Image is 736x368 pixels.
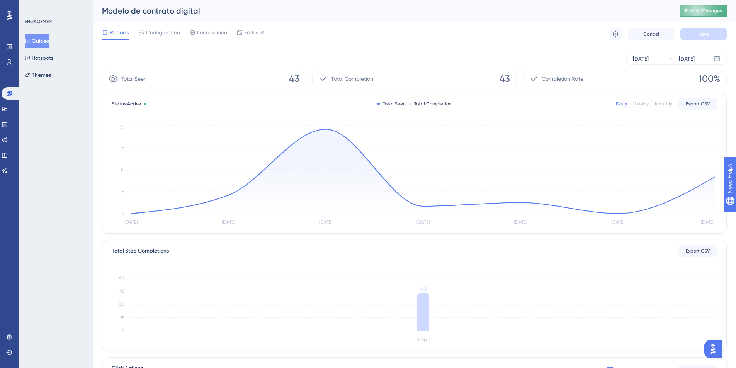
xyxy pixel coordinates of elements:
[319,219,332,225] tspan: [DATE]
[121,74,147,83] span: Total Seen
[110,28,129,37] span: Reports
[611,219,624,225] tspan: [DATE]
[500,73,510,85] span: 43
[25,51,53,65] button: Hotspots
[686,101,710,107] span: Export CSV
[643,31,659,37] span: Cancel
[686,248,710,254] span: Export CSV
[377,101,406,107] div: Total Seen
[678,245,717,257] button: Export CSV
[112,246,169,256] div: Total Step Completions
[542,74,583,83] span: Completion Rate
[112,101,141,107] span: Status:
[197,28,227,37] span: Localization
[420,285,427,292] tspan: 43
[120,145,124,150] tspan: 18
[18,2,48,11] span: Need Help?
[121,328,124,334] tspan: 0
[289,73,299,85] span: 43
[633,54,649,63] div: [DATE]
[127,101,141,107] span: Active
[416,219,430,225] tspan: [DATE]
[680,28,727,40] button: Save
[25,19,54,25] div: ENGAGEMENT
[119,125,124,130] tspan: 24
[122,189,124,194] tspan: 6
[655,101,672,107] div: Monthly
[124,219,138,225] tspan: [DATE]
[119,302,124,307] tspan: 30
[244,28,258,37] span: Editor
[331,74,373,83] span: Total Completion
[680,5,727,17] button: Publish Changes
[146,28,180,37] span: Configuration
[25,34,49,48] button: Guides
[698,31,709,37] span: Save
[25,68,51,82] button: Themes
[633,101,649,107] div: Weekly
[119,275,124,280] tspan: 60
[121,167,124,172] tspan: 12
[678,98,717,110] button: Export CSV
[628,28,674,40] button: Cancel
[222,219,235,225] tspan: [DATE]
[416,337,430,342] tspan: Step 1
[121,315,124,321] tspan: 15
[616,101,627,107] div: Daily
[121,211,124,216] tspan: 0
[685,8,722,14] span: Publish Changes
[119,288,124,294] tspan: 45
[679,54,695,63] div: [DATE]
[102,5,661,16] div: Modelo de contrato digital
[409,101,452,107] div: Total Completion
[704,337,727,361] iframe: UserGuiding AI Assistant Launcher
[514,219,527,225] tspan: [DATE]
[701,219,714,225] tspan: [DATE]
[699,73,720,85] span: 100%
